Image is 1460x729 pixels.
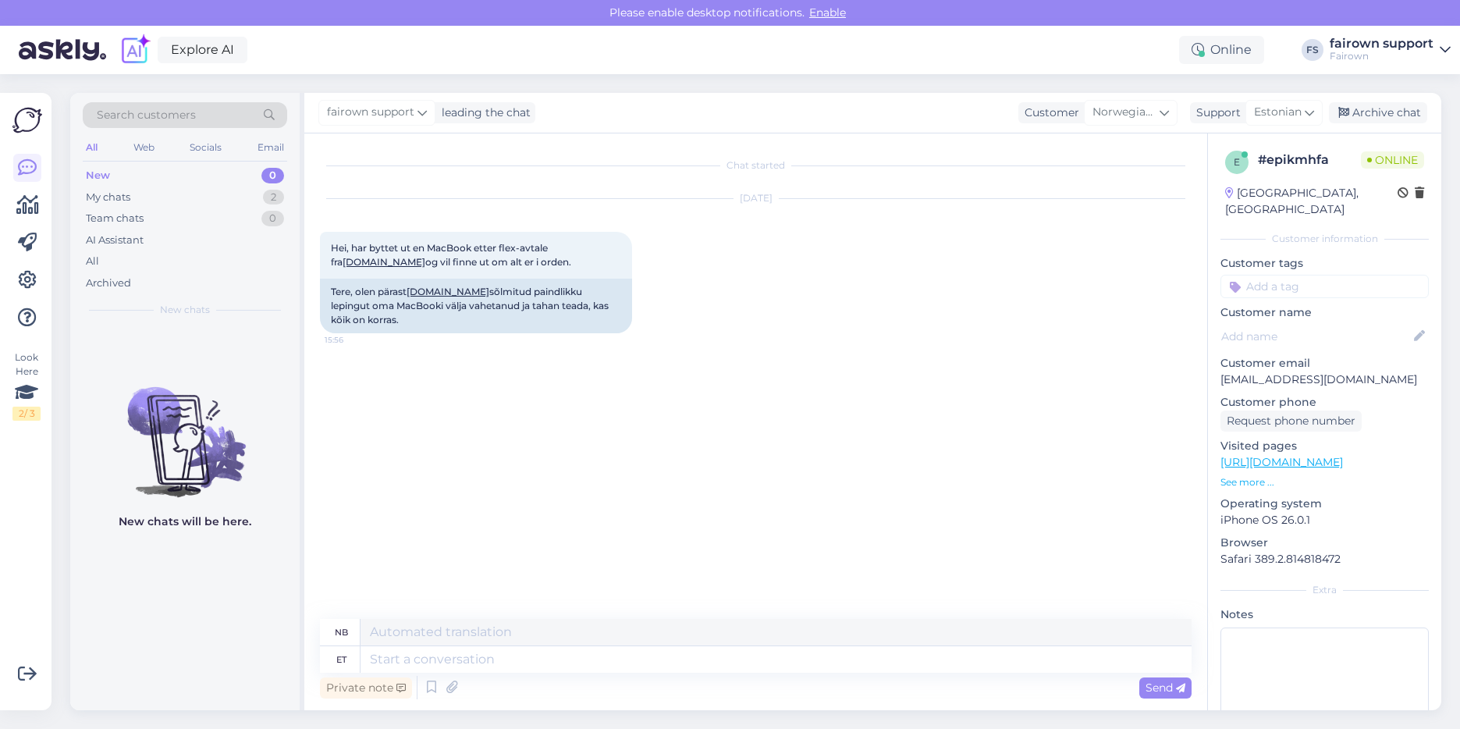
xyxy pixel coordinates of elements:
p: See more ... [1220,475,1429,489]
div: Extra [1220,583,1429,597]
div: Archived [86,276,131,291]
div: Online [1179,36,1264,64]
span: New chats [160,303,210,317]
div: Chat started [320,158,1192,172]
div: 2 [263,190,284,205]
div: Fairown [1330,50,1433,62]
img: Askly Logo [12,105,42,135]
div: 2 / 3 [12,407,41,421]
span: Hei, har byttet ut en MacBook etter flex-avtale fra og vil finne ut om alt er i orden. [331,242,571,268]
span: fairown support [327,104,414,121]
div: Socials [186,137,225,158]
div: et [336,646,346,673]
div: 0 [261,168,284,183]
span: Search customers [97,107,196,123]
a: [DOMAIN_NAME] [343,256,425,268]
p: Operating system [1220,496,1429,512]
div: # epikmhfa [1258,151,1361,169]
div: Team chats [86,211,144,226]
p: [EMAIL_ADDRESS][DOMAIN_NAME] [1220,372,1429,388]
p: Customer email [1220,355,1429,372]
span: Online [1361,151,1424,169]
img: explore-ai [119,34,151,66]
div: All [86,254,99,269]
a: fairown supportFairown [1330,37,1451,62]
a: [URL][DOMAIN_NAME] [1220,455,1343,469]
a: [DOMAIN_NAME] [407,286,489,297]
p: Safari 389.2.814818472 [1220,551,1429,567]
div: fairown support [1330,37,1433,50]
p: iPhone OS 26.0.1 [1220,512,1429,528]
span: Estonian [1254,104,1302,121]
input: Add a tag [1220,275,1429,298]
p: Customer tags [1220,255,1429,272]
div: nb [335,619,348,645]
p: Customer name [1220,304,1429,321]
p: Visited pages [1220,438,1429,454]
div: Tere, olen pärast sõlmitud paindlikku lepingut oma MacBooki välja vahetanud ja tahan teada, kas k... [320,279,632,333]
div: AI Assistant [86,233,144,248]
div: FS [1302,39,1323,61]
p: Browser [1220,535,1429,551]
div: Customer information [1220,232,1429,246]
div: Request phone number [1220,411,1362,432]
span: Send [1146,681,1185,695]
a: Explore AI [158,37,247,63]
div: New [86,168,110,183]
div: Customer [1018,105,1079,121]
div: Look Here [12,350,41,421]
div: [DATE] [320,191,1192,205]
span: Enable [805,5,851,20]
p: New chats will be here. [119,514,251,530]
span: e [1234,156,1240,168]
img: No chats [70,359,300,500]
span: Norwegian Bokmål [1092,104,1156,121]
div: 0 [261,211,284,226]
div: [GEOGRAPHIC_DATA], [GEOGRAPHIC_DATA] [1225,185,1398,218]
p: Notes [1220,606,1429,623]
input: Add name [1221,328,1411,345]
div: Web [130,137,158,158]
div: Archive chat [1329,102,1427,123]
span: 15:56 [325,334,383,346]
div: leading the chat [435,105,531,121]
div: Support [1190,105,1241,121]
div: Email [254,137,287,158]
div: Private note [320,677,412,699]
div: My chats [86,190,130,205]
p: Customer phone [1220,394,1429,411]
div: All [83,137,101,158]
